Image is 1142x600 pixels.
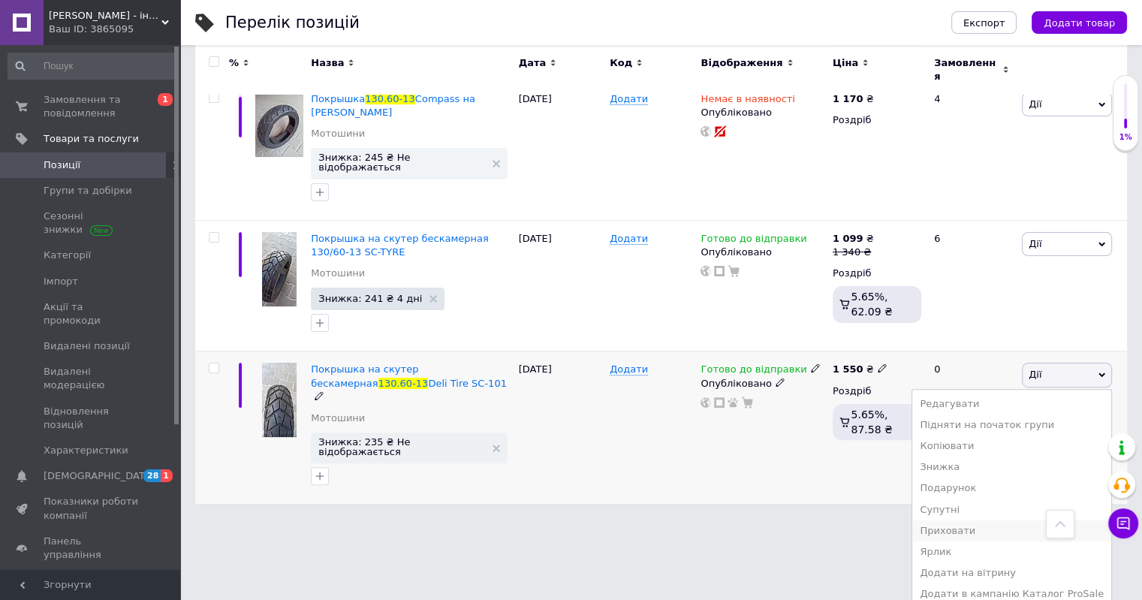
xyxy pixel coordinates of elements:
span: Експорт [963,17,1005,29]
span: Позиції [44,158,80,172]
span: 5.65%, 87.58 ₴ [851,409,892,436]
span: Характеристики [44,444,128,457]
div: 1% [1113,132,1137,143]
b: 1 550 [833,363,863,375]
li: Копіювати [912,436,1111,457]
span: 1 [161,469,173,482]
span: Дії [1029,98,1041,110]
li: Редагувати [912,393,1111,415]
span: 130.60-13 [365,93,415,104]
div: ₴ [833,363,887,376]
span: Додати товар [1044,17,1115,29]
div: Роздріб [833,384,921,398]
a: Покрышка на скутер бескамерная 130/60-13 SC-TYRE [311,233,489,258]
span: Категорії [44,249,91,262]
b: 1 099 [833,233,863,244]
li: Ярлик [912,541,1111,562]
span: Немає в наявності [701,93,794,109]
span: 1 [158,93,173,106]
button: Експорт [951,11,1017,34]
div: [DATE] [515,80,606,220]
span: Знижка: 245 ₴ Не відображається [318,152,484,172]
button: Чат з покупцем [1108,508,1138,538]
span: Дії [1029,238,1041,249]
a: Мотошини [311,412,365,425]
li: Приховати [912,520,1111,541]
span: Знижка: 235 ₴ Не відображається [318,437,484,457]
span: [DEMOGRAPHIC_DATA] [44,469,155,483]
span: Готово до відправки [701,233,806,249]
div: 6 [925,220,1018,351]
span: 5.65%, 62.09 ₴ [851,291,892,318]
img: Покрышка на скутер бескамерная 130/60-13 SC-TYRE [262,232,297,306]
a: Мотошини [311,267,365,280]
span: Додати [610,93,648,105]
b: 1 170 [833,93,863,104]
div: ₴ [833,232,874,246]
div: 4 [925,80,1018,220]
li: Супутні [912,499,1111,520]
div: Ваш ID: 3865095 [49,23,180,36]
span: % [229,56,239,70]
span: Покрышка [311,93,365,104]
span: Deli Tire SC-101 [428,378,507,389]
span: Акції та промокоди [44,300,139,327]
span: 28 [143,469,161,482]
input: Пошук [8,53,177,80]
li: Знижка [912,457,1111,478]
span: Показники роботи компанії [44,495,139,522]
span: 130.60-13 [378,378,429,389]
img: Покрышка 130.60-13 Compass на скутер беcкамерная [255,92,303,157]
span: Готово до відправки [701,363,806,379]
div: Опубліковано [701,377,824,390]
div: Опубліковано [701,246,824,259]
span: Товари та послуги [44,132,139,146]
span: Дата [519,56,547,70]
button: Додати товар [1032,11,1127,34]
div: [DATE] [515,351,606,504]
span: Покрышка на скутер бескамерная [311,363,418,388]
div: 1 340 ₴ [833,246,874,259]
span: Видалені модерацією [44,365,139,392]
span: Дії [1029,369,1041,380]
span: Відновлення позицій [44,405,139,432]
span: Ціна [833,56,858,70]
span: Діана - інтернет магазин шин для с/г техніки [49,9,161,23]
div: Роздріб [833,267,921,280]
li: Подарунок [912,478,1111,499]
a: Мотошини [311,127,365,140]
div: Роздріб [833,113,921,127]
span: Замовлення та повідомлення [44,93,139,120]
li: Підняти на початок групи [912,415,1111,436]
div: Опубліковано [701,106,824,119]
span: Додати [610,233,648,245]
span: Групи та добірки [44,184,132,197]
span: Замовлення [934,56,999,83]
div: 0 [925,351,1018,504]
div: ₴ [833,92,874,106]
li: Додати на вітрину [912,562,1111,583]
span: Назва [311,56,344,70]
span: Додати [610,363,648,375]
a: Покрышка на скутер бескамерная130.60-13Deli Tire SC-101 [311,363,507,388]
div: Перелік позицій [225,15,360,31]
span: Панель управління [44,535,139,562]
span: Знижка: 241 ₴ 4 дні [318,294,422,303]
span: Імпорт [44,275,78,288]
img: Покрышка на скутер бескамерная 130.60-13 Deli Tire SC-101 [262,363,297,437]
span: Відображення [701,56,782,70]
span: Код [610,56,632,70]
div: [DATE] [515,220,606,351]
span: Видалені позиції [44,339,130,353]
span: Сезонні знижки [44,210,139,237]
